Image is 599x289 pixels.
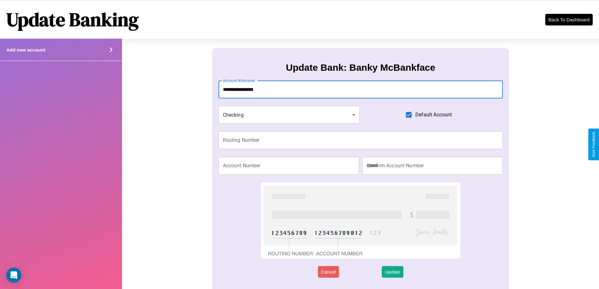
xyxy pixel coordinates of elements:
label: Account Nickname [223,78,255,83]
h1: Update Banking [6,7,139,32]
div: Give Feedback [591,132,596,157]
h4: Add new account [6,47,45,53]
div: Checking [219,106,360,124]
button: Cancel [318,266,339,278]
div: Open Intercom Messenger [6,268,21,283]
h3: Update Bank: Banky McBankface [286,62,435,73]
button: Back To Dashboard [545,14,593,25]
button: Update [382,266,403,278]
span: Default Account [415,111,452,119]
img: check [261,182,460,258]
